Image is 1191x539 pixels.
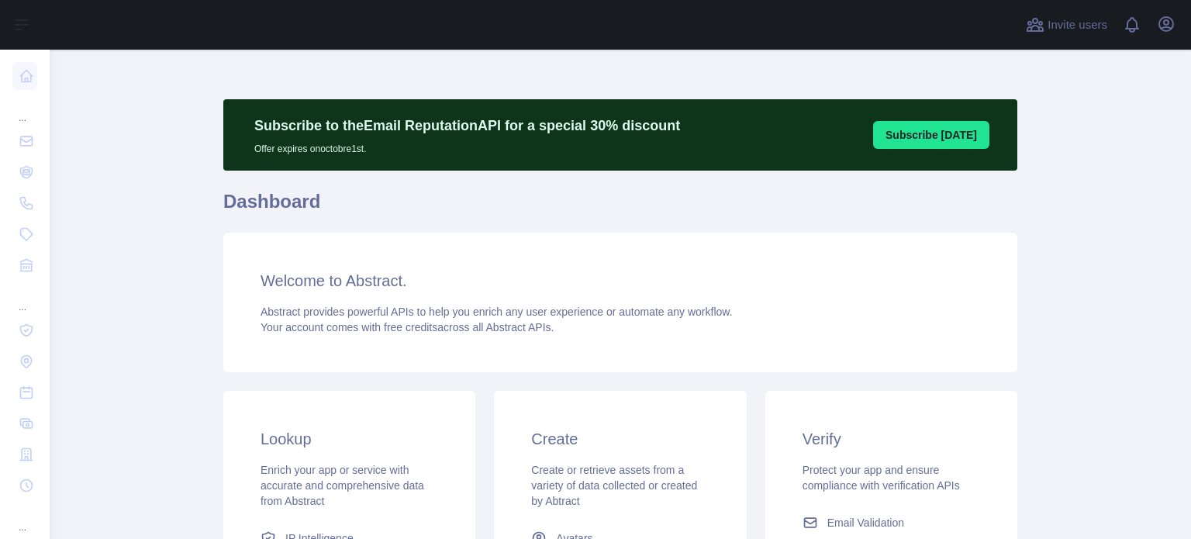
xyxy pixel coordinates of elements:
a: Email Validation [796,509,986,537]
span: Protect your app and ensure compliance with verification APIs [803,464,960,492]
span: Abstract provides powerful APIs to help you enrich any user experience or automate any workflow. [261,306,733,318]
div: ... [12,93,37,124]
button: Subscribe [DATE] [873,121,989,149]
span: Email Validation [827,515,904,530]
span: Your account comes with across all Abstract APIs. [261,321,554,333]
p: Offer expires on octobre 1st. [254,136,680,155]
h3: Welcome to Abstract. [261,270,980,292]
p: Subscribe to the Email Reputation API for a special 30 % discount [254,115,680,136]
h1: Dashboard [223,189,1017,226]
button: Invite users [1023,12,1110,37]
h3: Verify [803,428,980,450]
span: Enrich your app or service with accurate and comprehensive data from Abstract [261,464,424,507]
div: ... [12,503,37,534]
div: ... [12,282,37,313]
span: Invite users [1048,16,1107,34]
span: free credits [384,321,437,333]
h3: Lookup [261,428,438,450]
h3: Create [531,428,709,450]
span: Create or retrieve assets from a variety of data collected or created by Abtract [531,464,697,507]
